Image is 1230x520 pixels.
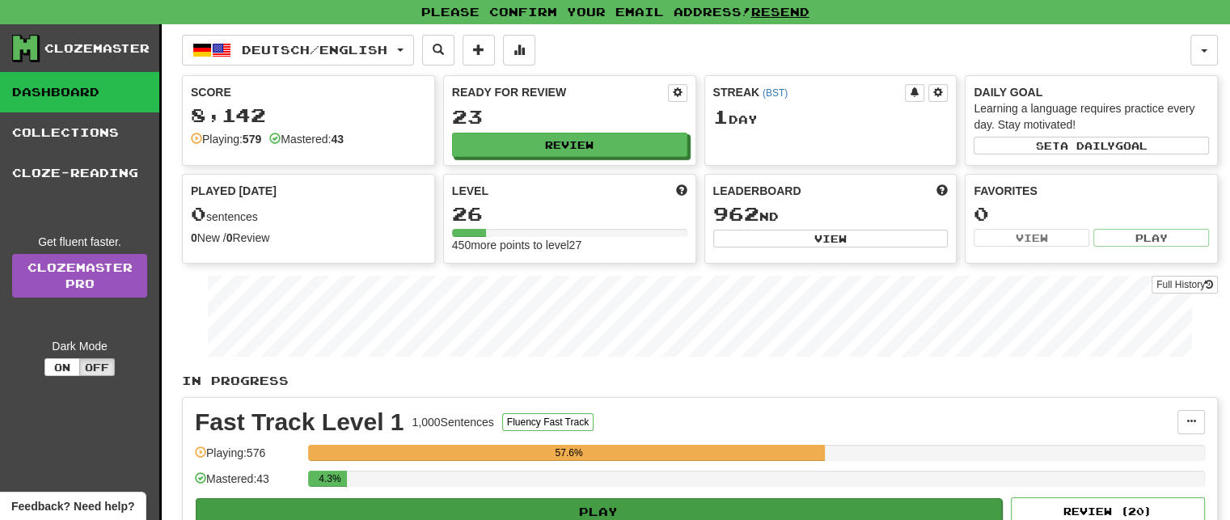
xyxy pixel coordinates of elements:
button: Seta dailygoal [974,137,1209,154]
div: 1,000 Sentences [412,414,494,430]
button: View [713,230,949,247]
div: Learning a language requires practice every day. Stay motivated! [974,100,1209,133]
div: Clozemaster [44,40,150,57]
div: Score [191,84,426,100]
button: View [974,229,1089,247]
div: Favorites [974,183,1209,199]
div: Mastered: [269,131,344,147]
button: More stats [503,35,535,66]
div: 0 [974,204,1209,224]
span: Level [452,183,488,199]
div: 57.6% [313,445,825,461]
button: Off [79,358,115,376]
strong: 43 [331,133,344,146]
button: Play [1093,229,1209,247]
button: Full History [1152,276,1218,294]
span: 962 [713,202,759,225]
button: Add sentence to collection [463,35,495,66]
div: Day [713,107,949,128]
button: Review [452,133,687,157]
strong: 0 [191,231,197,244]
span: a daily [1060,140,1115,151]
span: Deutsch / English [242,43,387,57]
button: Fluency Fast Track [502,413,594,431]
a: ClozemasterPro [12,254,147,298]
strong: 579 [243,133,261,146]
span: Played [DATE] [191,183,277,199]
span: Score more points to level up [676,183,687,199]
span: 0 [191,202,206,225]
a: Resend [751,5,809,19]
div: Dark Mode [12,338,147,354]
div: Get fluent faster. [12,234,147,250]
span: Leaderboard [713,183,801,199]
a: (BST) [763,87,788,99]
span: 1 [713,105,729,128]
button: On [44,358,80,376]
div: New / Review [191,230,426,246]
div: Fast Track Level 1 [195,410,404,434]
p: In Progress [182,373,1218,389]
div: 23 [452,107,687,127]
div: Mastered: 43 [195,471,300,497]
div: Streak [713,84,906,100]
div: 450 more points to level 27 [452,237,687,253]
div: Daily Goal [974,84,1209,100]
div: Ready for Review [452,84,668,100]
button: Search sentences [422,35,454,66]
div: 26 [452,204,687,224]
div: Playing: 576 [195,445,300,471]
strong: 0 [226,231,233,244]
button: Deutsch/English [182,35,414,66]
span: This week in points, UTC [936,183,948,199]
div: 4.3% [313,471,346,487]
div: nd [713,204,949,225]
div: sentences [191,204,426,225]
div: 8,142 [191,105,426,125]
span: Open feedback widget [11,498,134,514]
div: Playing: [191,131,261,147]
